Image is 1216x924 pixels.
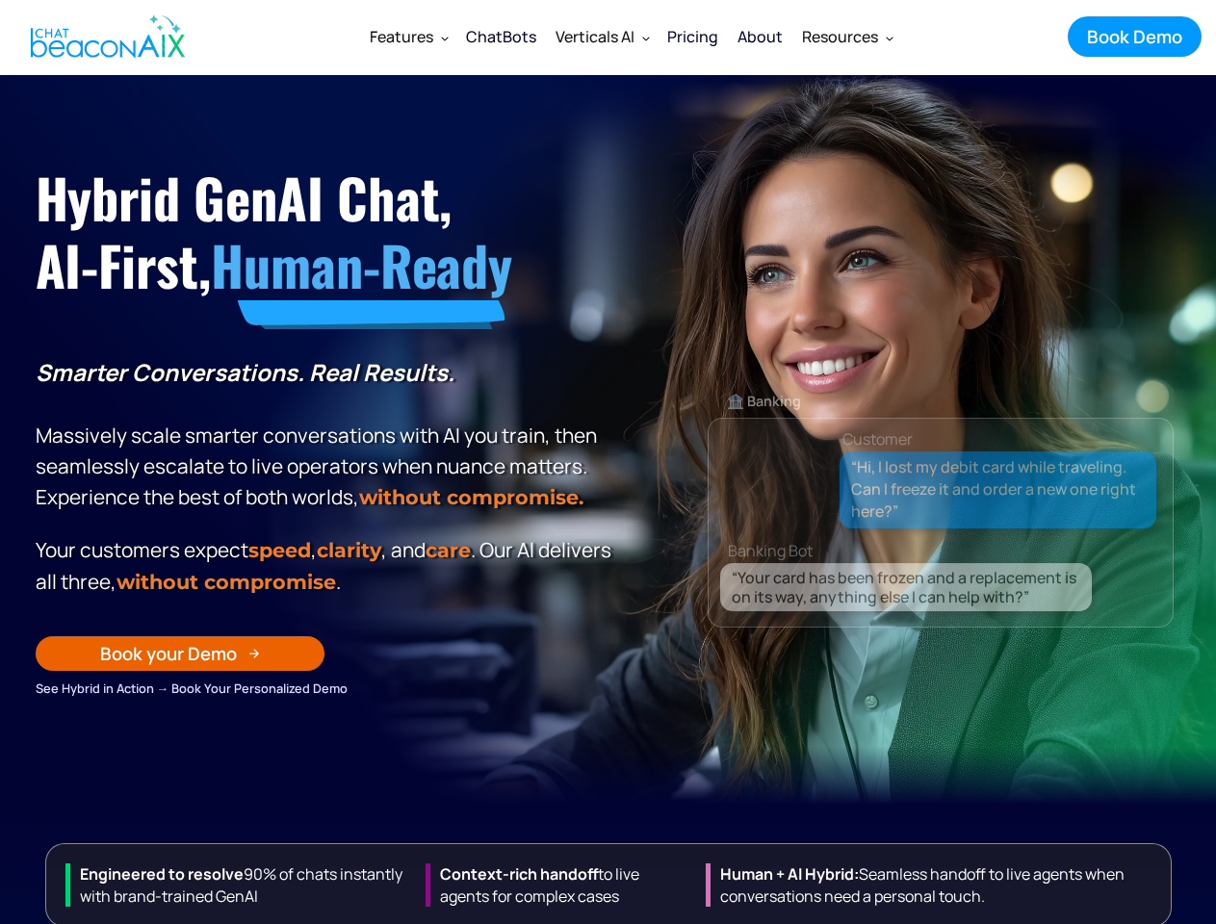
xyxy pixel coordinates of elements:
[248,648,260,659] img: Arrow
[36,164,618,299] h1: Hybrid GenAI Chat, AI-First,
[720,863,859,885] strong: Human + Al Hybrid:
[36,678,618,699] div: See Hybrid in Action → Book Your Personalized Demo
[36,357,618,513] p: Massively scale smarter conversations with AI you train, then seamlessly escalate to live operato...
[842,425,913,452] div: Customer
[441,34,449,41] img: Dropdown
[658,12,728,62] a: Pricing
[440,863,598,885] strong: Context-rich handoff
[732,567,1087,605] div: “Your card has been frozen and a replacement is on its way, anything else I can help with?”
[1087,24,1182,49] div: Book Demo
[211,224,512,304] span: Human-Ready
[426,863,690,907] div: to live agents for complex cases
[466,23,536,50] div: ChatBots
[116,570,336,594] span: without compromise
[886,34,893,41] img: Dropdown
[36,356,454,388] strong: Smarter Conversations. Real Results.
[370,23,433,50] div: Features
[728,12,792,62] a: About
[426,538,471,562] span: care
[728,536,1192,563] div: Banking Bot
[737,23,783,50] div: About
[706,863,1161,907] div: Seamless handoff to live agents when conversations need a personal touch.
[248,538,311,562] strong: speed
[360,13,456,60] div: Features
[802,23,878,50] div: Resources
[556,23,634,50] div: Verticals AI
[456,12,546,62] a: ChatBots
[1068,16,1202,57] a: Book Demo
[359,485,583,509] strong: without compromise.
[667,23,718,50] div: Pricing
[80,863,244,885] strong: Engineered to resolve
[100,641,237,666] div: Book your Demo
[36,636,324,671] a: Book your Demo
[792,13,901,60] div: Resources
[851,456,1146,524] div: “Hi, I lost my debit card while traveling. Can I freeze it and order a new one right here?”
[36,534,618,598] p: Your customers expect , , and . Our Al delivers all three, .
[14,3,195,70] a: home
[317,538,381,562] span: clarity
[546,13,658,60] div: Verticals AI
[65,863,410,907] div: 90% of chats instantly with brand-trained GenAI
[642,34,650,41] img: Dropdown
[709,388,1173,415] div: 🏦 Banking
